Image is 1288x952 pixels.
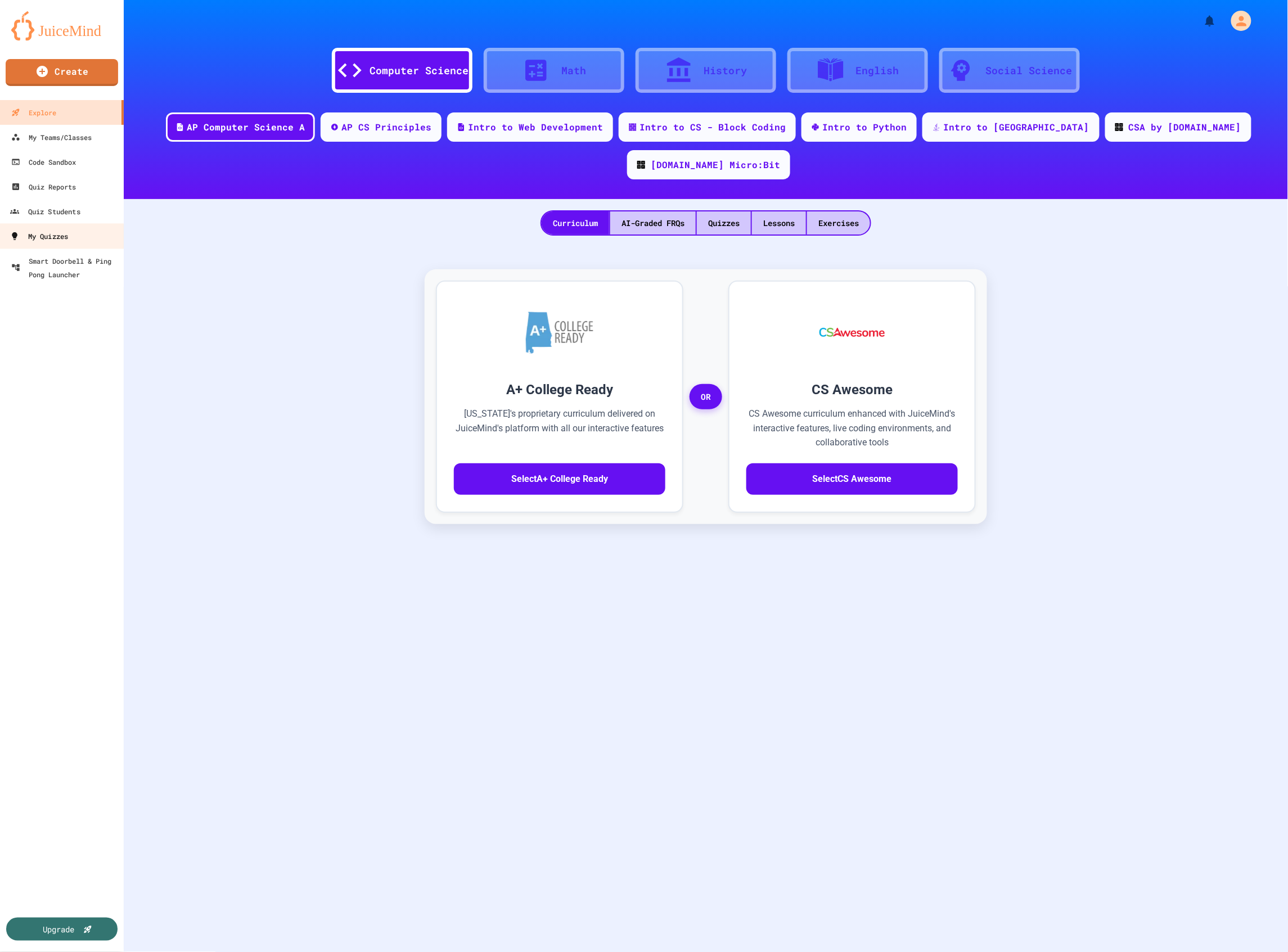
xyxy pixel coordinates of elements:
div: Upgrade [43,923,75,935]
div: Quiz Students [10,205,80,219]
div: Quiz Reports [11,180,76,193]
div: AP Computer Science A [187,120,305,134]
img: CODE_logo_RGB.png [637,161,645,169]
img: logo-orange.svg [11,11,112,40]
h3: A+ College Ready [454,380,665,400]
p: CS Awesome curriculum enhanced with JuiceMind's interactive features, live coding environments, a... [746,407,958,450]
p: [US_STATE]'s proprietary curriculum delivered on JuiceMind's platform with all our interactive fe... [454,407,665,450]
div: Intro to CS - Block Coding [640,120,786,134]
span: OR [690,384,722,410]
div: Quizzes [697,211,751,234]
div: Computer Science [370,63,469,78]
div: [DOMAIN_NAME] Micro:Bit [651,158,780,172]
div: English [856,63,899,78]
div: Intro to Web Development [468,120,603,134]
div: AP CS Principles [341,120,431,134]
a: Create [6,59,118,86]
img: CODE_logo_RGB.png [1115,123,1123,131]
div: My Quizzes [10,229,68,243]
div: Curriculum [542,211,609,234]
h3: CS Awesome [746,380,958,400]
img: CS Awesome [808,299,897,366]
div: AI-Graded FRQs [610,211,696,234]
button: SelectCS Awesome [746,463,958,495]
div: Smart Doorbell & Ping Pong Launcher [11,254,119,281]
div: Lessons [752,211,806,234]
img: A+ College Ready [526,312,593,354]
div: Code Sandbox [11,155,76,169]
div: My Notifications [1182,11,1219,30]
div: My Account [1219,8,1254,34]
div: Exercises [807,211,870,234]
div: Explore [11,106,56,119]
div: Math [561,63,586,78]
button: SelectA+ College Ready [454,463,665,495]
div: Intro to Python [822,120,907,134]
div: Intro to [GEOGRAPHIC_DATA] [943,120,1089,134]
div: Social Science [986,63,1073,78]
div: CSA by [DOMAIN_NAME] [1129,120,1241,134]
div: My Teams/Classes [11,130,92,144]
div: History [704,63,747,78]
